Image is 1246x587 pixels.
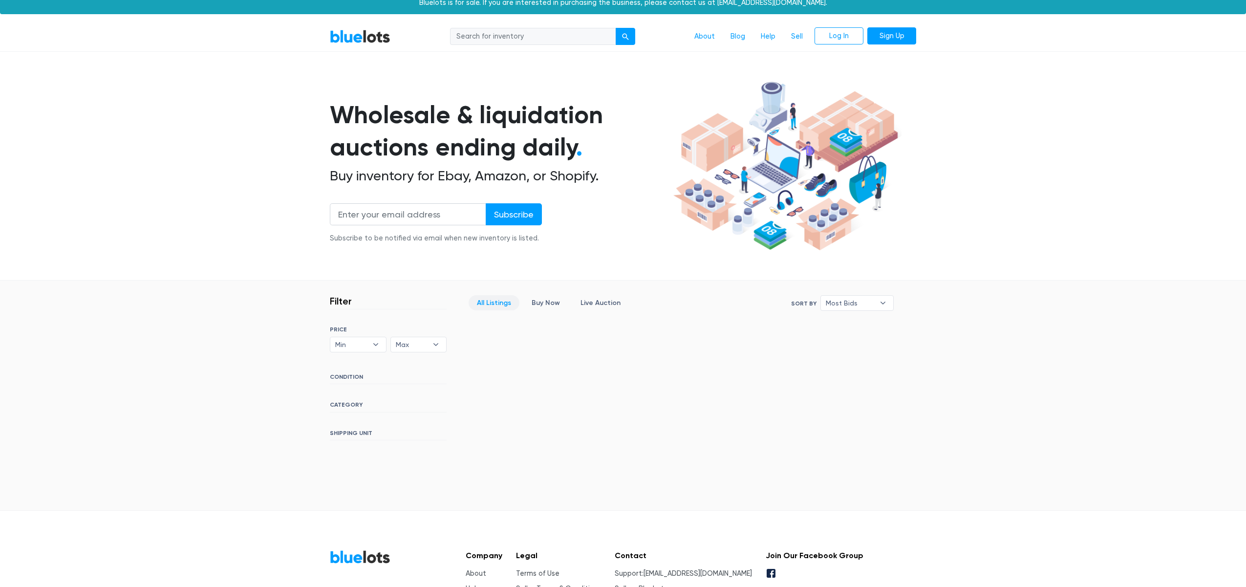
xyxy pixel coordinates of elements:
[330,550,390,564] a: BlueLots
[753,27,783,46] a: Help
[330,233,542,244] div: Subscribe to be notified via email when new inventory is listed.
[396,337,428,352] span: Max
[516,569,559,578] a: Terms of Use
[469,295,519,310] a: All Listings
[615,568,752,579] li: Support:
[330,326,447,333] h6: PRICE
[572,295,629,310] a: Live Auction
[330,29,390,43] a: BlueLots
[330,373,447,384] h6: CONDITION
[687,27,723,46] a: About
[330,203,486,225] input: Enter your email address
[791,299,816,308] label: Sort By
[644,569,752,578] a: [EMAIL_ADDRESS][DOMAIN_NAME]
[783,27,811,46] a: Sell
[426,337,446,352] b: ▾
[523,295,568,310] a: Buy Now
[516,551,602,560] h5: Legal
[365,337,386,352] b: ▾
[330,99,670,164] h1: Wholesale & liquidation auctions ending daily
[766,551,863,560] h5: Join Our Facebook Group
[815,27,863,45] a: Log In
[615,551,752,560] h5: Contact
[873,296,893,310] b: ▾
[867,27,916,45] a: Sign Up
[330,295,352,307] h3: Filter
[466,569,486,578] a: About
[330,401,447,412] h6: CATEGORY
[330,168,670,184] h2: Buy inventory for Ebay, Amazon, or Shopify.
[723,27,753,46] a: Blog
[330,430,447,440] h6: SHIPPING UNIT
[450,28,616,45] input: Search for inventory
[576,132,582,162] span: .
[826,296,875,310] span: Most Bids
[466,551,502,560] h5: Company
[486,203,542,225] input: Subscribe
[335,337,367,352] span: Min
[670,77,902,255] img: hero-ee84e7d0318cb26816c560f6b4441b76977f77a177738b4e94f68c95b2b83dbb.png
